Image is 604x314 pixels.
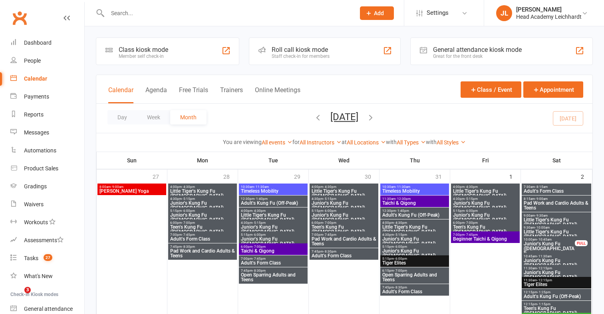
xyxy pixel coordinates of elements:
[252,257,266,261] span: - 7:45pm
[170,237,235,241] span: Adult's Form Class
[294,170,308,183] div: 29
[382,225,447,234] span: Little Tiger's Kung Fu ([DEMOGRAPHIC_DATA])
[10,196,84,213] a: Waivers
[262,139,292,146] a: All events
[465,221,478,225] span: - 7:00pm
[426,139,437,145] strong: with
[24,255,38,261] div: Tasks
[170,201,235,210] span: Junior's Kung Fu ([DEMOGRAPHIC_DATA])
[240,233,306,237] span: 5:15pm
[24,165,58,172] div: Product Sales
[311,253,377,258] span: Adult's Form Class
[523,217,590,227] span: Little Tiger's Kung Fu ([DEMOGRAPHIC_DATA])
[523,81,583,98] button: Appointment
[581,170,592,183] div: 2
[170,249,235,258] span: Pad Work and Cardio Adults & Teens
[523,278,590,282] span: 11:30am
[311,201,377,210] span: Junior's Kung Fu ([DEMOGRAPHIC_DATA])
[240,185,306,189] span: 10:30am
[240,245,306,249] span: 6:00pm
[382,221,447,225] span: 4:00pm
[240,209,306,213] span: 4:00pm
[523,189,590,194] span: Adult's Form Class
[97,152,167,169] th: Sun
[535,214,548,217] span: - 9:30am
[10,34,84,52] a: Dashboard
[153,170,167,183] div: 27
[394,269,407,273] span: - 7:00pm
[220,86,243,103] button: Trainers
[394,245,407,249] span: - 6:00pm
[24,287,31,293] span: 3
[465,209,478,213] span: - 6:00pm
[523,255,590,258] span: 10:45am
[453,201,518,210] span: Junior's Kung Fu ([DEMOGRAPHIC_DATA])
[382,261,447,265] span: Tiger Elites
[433,46,522,53] div: General attendance kiosk mode
[252,221,266,225] span: - 5:15pm
[8,287,27,306] iframe: Intercom live chat
[382,197,447,201] span: 11:30am
[465,197,478,201] span: - 5:15pm
[394,286,407,289] span: - 8:30pm
[10,8,30,28] a: Clubworx
[10,160,84,178] a: Product Sales
[272,46,330,53] div: Roll call kiosk mode
[10,249,84,267] a: Tasks 27
[496,5,512,21] div: JL
[323,197,336,201] span: - 5:15pm
[382,269,447,273] span: 6:15pm
[170,245,235,249] span: 7:45pm
[394,257,407,261] span: - 6:00pm
[523,294,590,299] span: Adult's Kung Fu (Off-Peak)
[182,197,195,201] span: - 5:15pm
[397,139,426,146] a: All Types
[107,110,137,124] button: Day
[252,269,266,273] span: - 8:30pm
[386,139,397,145] strong: with
[170,225,235,234] span: Teen's Kung Fu ([DEMOGRAPHIC_DATA])
[311,250,377,253] span: 7:45pm
[523,270,590,280] span: Junior's Kung Fu ([DEMOGRAPHIC_DATA])
[240,249,306,253] span: Taichi & Qigong
[311,225,377,234] span: Teen's Kung Fu ([DEMOGRAPHIC_DATA])
[240,197,306,201] span: 12:30pm
[435,170,450,183] div: 31
[342,139,347,145] strong: at
[108,86,133,103] button: Calendar
[252,233,266,237] span: - 6:00pm
[394,233,407,237] span: - 5:15pm
[575,240,588,246] div: FULL
[44,254,52,261] span: 27
[523,258,590,268] span: Junior's Kung Fu ([DEMOGRAPHIC_DATA])
[382,257,447,261] span: 5:15pm
[170,209,235,213] span: 5:15pm
[323,233,336,237] span: - 7:45pm
[24,147,56,154] div: Automations
[453,225,518,234] span: Teen's Kung Fu ([DEMOGRAPHIC_DATA])
[374,10,384,16] span: Add
[523,229,590,239] span: Little Tiger's Kung Fu ([DEMOGRAPHIC_DATA])
[10,88,84,106] a: Payments
[323,209,336,213] span: - 6:00pm
[453,233,518,237] span: 7:00pm
[300,139,342,146] a: All Instructors
[240,225,306,234] span: Junior's Kung Fu ([DEMOGRAPHIC_DATA])
[240,189,306,194] span: Timeless Mobility
[537,255,552,258] span: - 11:30am
[523,197,590,201] span: 8:15am
[170,233,235,237] span: 7:00pm
[395,197,411,201] span: - 12:30pm
[437,139,466,146] a: All Styles
[24,57,41,64] div: People
[382,249,447,258] span: Junior's Kung Fu ([DEMOGRAPHIC_DATA])
[170,185,235,189] span: 4:00pm
[382,289,447,294] span: Adult's Form Class
[382,209,447,213] span: 12:30pm
[311,189,377,198] span: Little Tiger's Kung Fu ([DEMOGRAPHIC_DATA])
[24,39,52,46] div: Dashboard
[311,213,377,222] span: Junior's Kung Fu ([DEMOGRAPHIC_DATA])
[323,185,336,189] span: - 4:30pm
[240,269,306,273] span: 7:45pm
[523,282,590,287] span: Tiger Elites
